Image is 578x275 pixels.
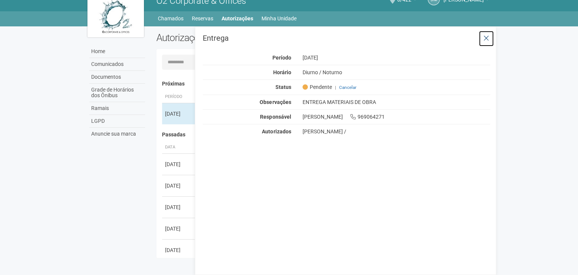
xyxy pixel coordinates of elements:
[260,114,291,120] strong: Responsável
[297,54,496,61] div: [DATE]
[260,99,291,105] strong: Observações
[222,13,253,24] a: Autorizações
[273,69,291,75] strong: Horário
[162,91,196,103] th: Período
[302,84,332,90] span: Pendente
[302,128,490,135] div: [PERSON_NAME] /
[89,71,145,84] a: Documentos
[165,160,193,168] div: [DATE]
[339,85,356,90] a: Cancelar
[165,246,193,254] div: [DATE]
[89,45,145,58] a: Home
[261,13,297,24] a: Minha Unidade
[89,115,145,128] a: LGPD
[297,113,496,120] div: [PERSON_NAME] 969064271
[275,84,291,90] strong: Status
[335,85,336,90] span: |
[165,203,193,211] div: [DATE]
[297,69,496,76] div: Diurno / Noturno
[165,110,193,118] div: [DATE]
[162,81,485,87] h4: Próximas
[89,84,145,102] a: Grade de Horários dos Ônibus
[165,182,193,189] div: [DATE]
[89,58,145,71] a: Comunicados
[156,32,318,43] h2: Autorizações
[262,128,291,134] strong: Autorizados
[272,55,291,61] strong: Período
[158,13,183,24] a: Chamados
[89,102,145,115] a: Ramais
[162,132,485,137] h4: Passadas
[89,128,145,140] a: Anuncie sua marca
[203,34,490,42] h3: Entrega
[165,225,193,232] div: [DATE]
[297,99,496,105] div: ENTREGA MATERIAIS DE OBRA
[192,13,213,24] a: Reservas
[162,141,196,154] th: Data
